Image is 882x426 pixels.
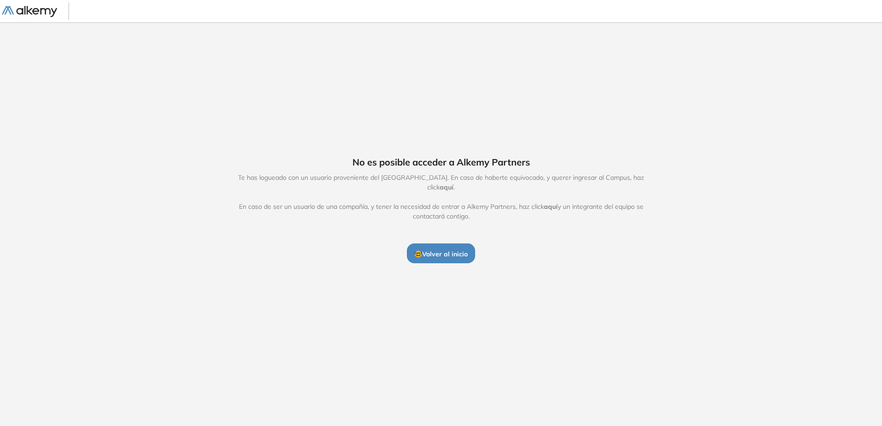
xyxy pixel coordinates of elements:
span: No es posible acceder a Alkemy Partners [352,155,530,169]
span: 🤓 Volver al inicio [414,250,468,258]
iframe: Chat Widget [716,319,882,426]
span: Te has logueado con un usuario proveniente del [GEOGRAPHIC_DATA]. En caso de haberte equivocado, ... [228,173,654,221]
span: aquí [544,202,558,211]
img: Logo [2,6,57,18]
div: Widget de chat [716,319,882,426]
button: 🤓Volver al inicio [407,243,475,263]
span: aquí [440,183,453,191]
